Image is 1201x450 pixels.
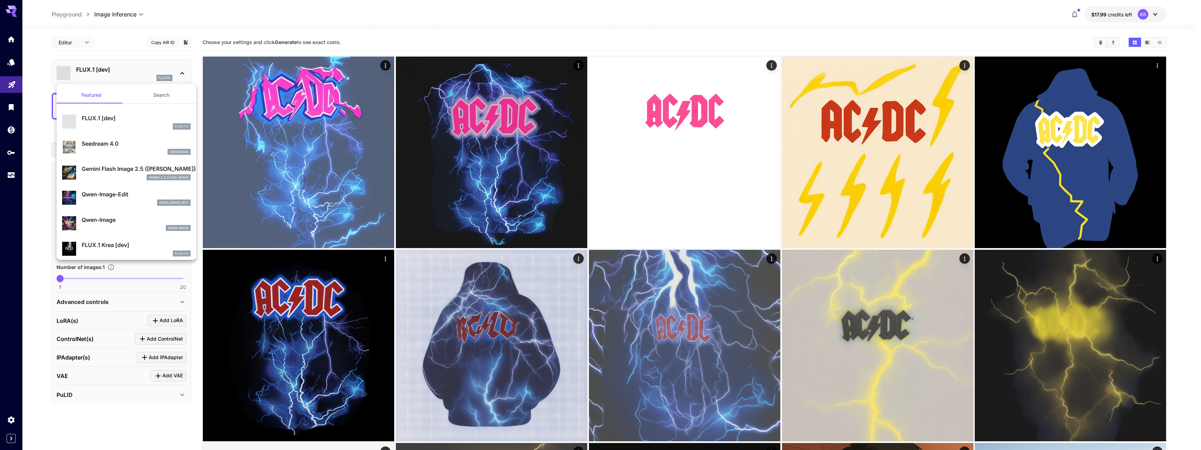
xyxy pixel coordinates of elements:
div: Qwen-Image-Editqwen_image_edit [62,187,191,209]
p: FLUX.1 D [175,251,189,256]
button: Featured [57,87,126,103]
button: Search [126,87,196,103]
p: FLUX.1 [dev] [82,114,191,122]
div: Gemini Flash Image 2.5 ([PERSON_NAME])gemini_2_5_flash_image [62,162,191,183]
p: Qwen-Image-Edit [82,190,191,198]
p: Gemini Flash Image 2.5 ([PERSON_NAME]) [82,165,191,173]
div: FLUX.1 Krea [dev]FLUX.1 D [62,238,191,259]
p: gemini_2_5_flash_image [149,175,189,180]
div: Seedream 4.0seedream4 [62,137,191,158]
p: Seedream 4.0 [82,139,191,148]
p: FLUX.1 Krea [dev] [82,241,191,249]
div: FLUX.1 [dev]FLUX.1 D [62,111,191,132]
p: Qwen Image [168,226,189,231]
p: qwen_image_edit [159,200,189,205]
p: FLUX.1 D [175,124,189,129]
p: seedream4 [170,150,189,154]
p: Qwen-Image [82,216,191,224]
div: Qwen-ImageQwen Image [62,213,191,234]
